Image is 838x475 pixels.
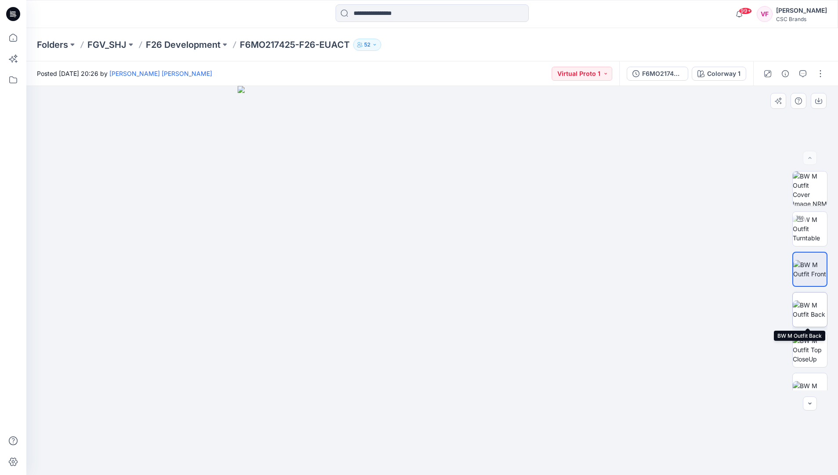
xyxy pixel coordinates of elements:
[793,215,827,243] img: BW M Outfit Turntable
[757,6,773,22] div: VF
[642,69,683,79] div: F6MO217425-F26-EUACT
[707,69,740,79] div: Colorway 1
[364,40,370,50] p: 52
[793,260,827,279] img: BW M Outfit Front
[87,39,126,51] a: FGV_SHJ
[109,70,212,77] a: [PERSON_NAME] [PERSON_NAME]
[793,171,827,206] img: BW M Outfit Cover Image NRM
[776,5,827,16] div: [PERSON_NAME]
[776,16,827,22] div: CSC Brands
[692,67,746,81] button: Colorway 1
[778,67,792,81] button: Details
[238,86,627,475] img: eyJhbGciOiJIUzI1NiIsImtpZCI6IjAiLCJzbHQiOiJzZXMiLCJ0eXAiOiJKV1QifQ.eyJkYXRhIjp7InR5cGUiOiJzdG9yYW...
[37,69,212,78] span: Posted [DATE] 20:26 by
[793,381,827,400] img: BW M Outfit Left
[627,67,688,81] button: F6MO217425-F26-EUACT
[353,39,381,51] button: 52
[146,39,220,51] a: F26 Development
[240,39,350,51] p: F6MO217425-F26-EUACT
[793,336,827,364] img: BW M Outfit Top CloseUp
[37,39,68,51] a: Folders
[793,300,827,319] img: BW M Outfit Back
[739,7,752,14] span: 99+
